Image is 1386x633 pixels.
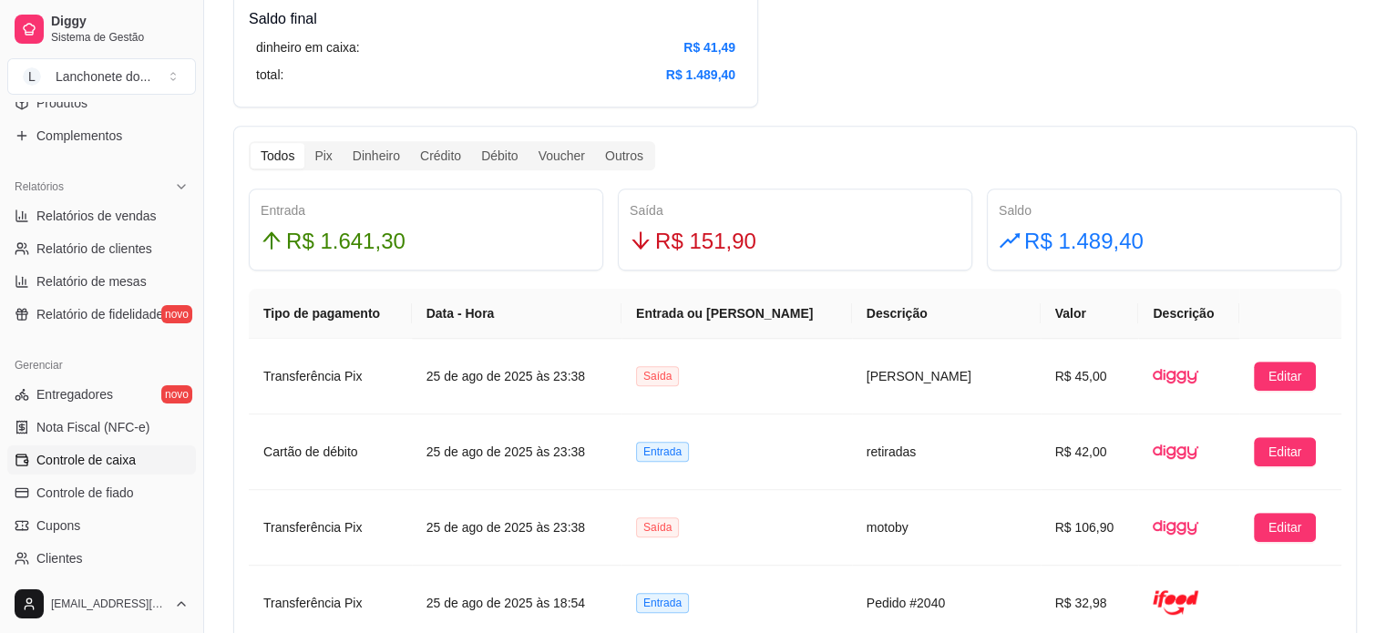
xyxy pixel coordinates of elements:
[7,58,196,95] button: Select a team
[7,234,196,263] a: Relatório de clientes
[636,366,679,386] span: Saída
[36,240,152,258] span: Relatório de clientes
[1024,224,1144,259] span: R$ 1.489,40
[7,351,196,380] div: Gerenciar
[636,593,689,613] span: Entrada
[666,65,735,85] article: R$ 1.489,40
[852,414,1041,490] td: retiradas
[7,478,196,507] a: Controle de fiado
[36,272,147,291] span: Relatório de mesas
[7,267,196,296] a: Relatório de mesas
[7,88,196,117] a: Produtos
[249,8,743,30] h4: Saldo final
[621,289,852,339] th: Entrada ou [PERSON_NAME]
[263,442,397,462] article: Cartão de débito
[1268,442,1302,462] span: Editar
[683,37,735,57] article: R$ 41,49
[630,230,652,251] span: arrow-down
[7,582,196,626] button: [EMAIL_ADDRESS][DOMAIN_NAME]
[636,517,679,537] span: Saída
[1055,442,1124,462] article: R$ 42,00
[630,200,960,220] div: Saída
[36,127,122,145] span: Complementos
[471,143,528,168] div: Débito
[1153,505,1198,550] img: diggy
[36,385,113,403] span: Entregadores
[1153,353,1198,399] img: diggy
[1041,289,1139,339] th: Valor
[426,366,607,386] article: 25 de ago de 2025 às 23:38
[1254,362,1317,391] button: Editar
[529,143,595,168] div: Voucher
[36,305,163,323] span: Relatório de fidelidade
[263,517,397,537] article: Transferência Pix
[256,65,283,85] article: total:
[852,339,1041,414] td: [PERSON_NAME]
[1138,289,1238,339] th: Descrição
[261,230,282,251] span: arrow-up
[852,490,1041,566] td: motoby
[256,37,360,57] article: dinheiro em caixa:
[7,544,196,573] a: Clientes
[410,143,471,168] div: Crédito
[51,597,167,611] span: [EMAIL_ADDRESS][DOMAIN_NAME]
[36,418,149,436] span: Nota Fiscal (NFC-e)
[1153,580,1198,626] img: ifood
[7,413,196,442] a: Nota Fiscal (NFC-e)
[36,207,157,225] span: Relatórios de vendas
[7,511,196,540] a: Cupons
[7,201,196,230] a: Relatórios de vendas
[852,289,1041,339] th: Descrição
[655,224,756,259] span: R$ 151,90
[426,593,607,613] article: 25 de ago de 2025 às 18:54
[23,67,41,86] span: L
[7,300,196,329] a: Relatório de fidelidadenovo
[263,593,397,613] article: Transferência Pix
[36,549,83,567] span: Clientes
[1055,593,1124,613] article: R$ 32,98
[249,289,412,339] th: Tipo de pagamento
[304,143,342,168] div: Pix
[426,442,607,462] article: 25 de ago de 2025 às 23:38
[261,200,591,220] div: Entrada
[56,67,150,86] div: Lanchonete do ...
[1055,366,1124,386] article: R$ 45,00
[999,200,1330,220] div: Saldo
[263,366,397,386] article: Transferência Pix
[1254,437,1317,466] button: Editar
[51,30,189,45] span: Sistema de Gestão
[426,517,607,537] article: 25 de ago de 2025 às 23:38
[343,143,410,168] div: Dinheiro
[15,179,64,194] span: Relatórios
[7,380,196,409] a: Entregadoresnovo
[7,7,196,51] a: DiggySistema de Gestão
[36,484,134,502] span: Controle de fiado
[286,224,406,259] span: R$ 1.641,30
[412,289,621,339] th: Data - Hora
[636,442,689,462] span: Entrada
[51,14,189,30] span: Diggy
[1153,429,1198,475] img: diggy
[1055,517,1124,537] article: R$ 106,90
[251,143,304,168] div: Todos
[7,445,196,475] a: Controle de caixa
[36,516,80,535] span: Cupons
[595,143,653,168] div: Outros
[999,230,1021,251] span: rise
[1268,366,1302,386] span: Editar
[36,451,136,469] span: Controle de caixa
[36,94,87,112] span: Produtos
[7,121,196,150] a: Complementos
